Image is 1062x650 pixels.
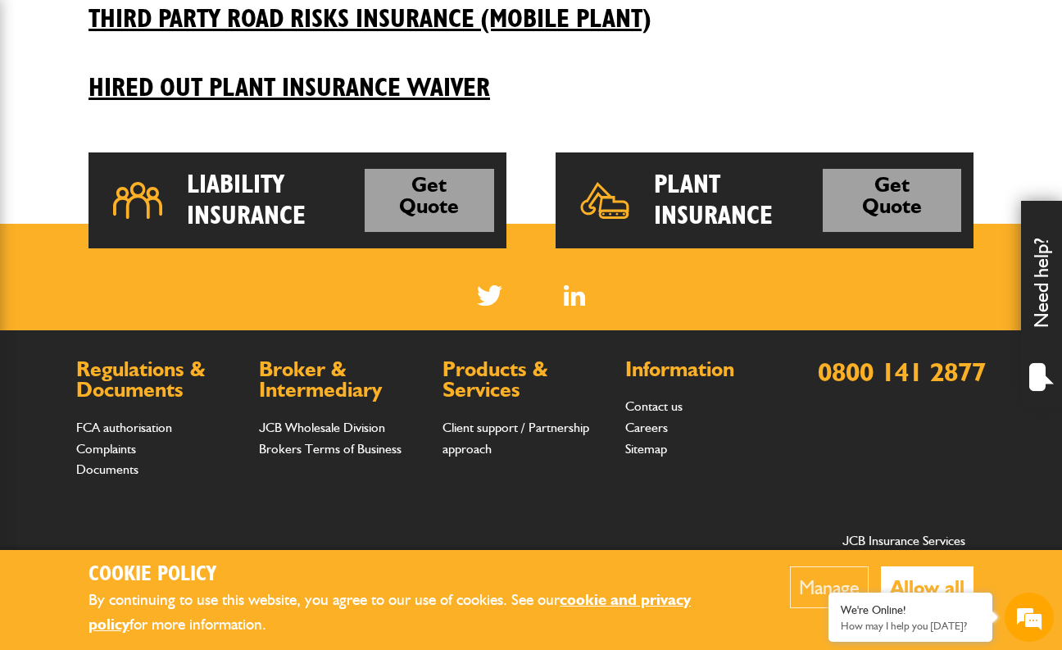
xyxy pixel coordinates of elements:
[259,441,402,457] a: Brokers Terms of Business
[841,620,980,632] p: How may I help you today?
[88,588,740,638] p: By continuing to use this website, you agree to our use of cookies. See our for more information.
[259,420,385,435] a: JCB Wholesale Division
[564,285,586,306] a: LinkedIn
[76,359,243,401] h2: Regulations & Documents
[88,562,740,588] h2: Cookie Policy
[625,398,683,414] a: Contact us
[625,359,792,380] h2: Information
[76,441,136,457] a: Complaints
[790,566,869,608] button: Manage
[654,169,823,232] h2: Plant Insurance
[818,356,986,388] a: 0800 141 2877
[823,169,961,232] a: Get Quote
[1021,201,1062,406] div: Need help?
[564,285,586,306] img: Linked In
[442,420,589,457] a: Client support / Partnership approach
[365,169,494,232] a: Get Quote
[259,359,425,401] h2: Broker & Intermediary
[442,359,609,401] h2: Products & Services
[477,285,502,306] img: Twitter
[625,420,668,435] a: Careers
[76,461,138,477] a: Documents
[88,48,973,103] a: Hired Out Plant Insurance Waiver
[625,441,667,457] a: Sitemap
[881,566,973,608] button: Allow all
[187,169,365,232] h2: Liability Insurance
[76,420,172,435] a: FCA authorisation
[841,603,980,617] div: We're Online!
